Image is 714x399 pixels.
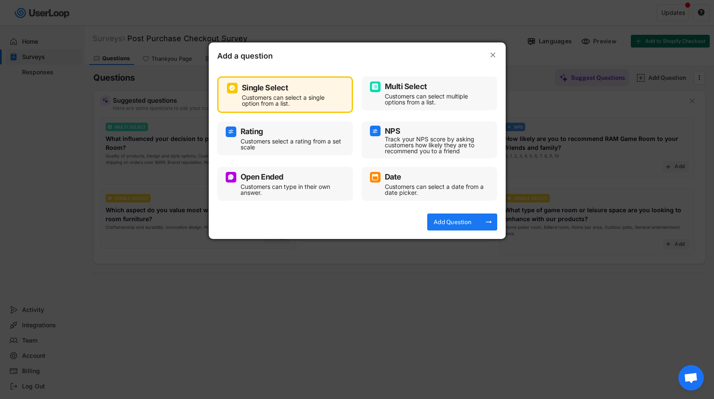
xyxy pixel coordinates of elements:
[227,128,234,135] img: AdjustIcon.svg
[372,128,378,135] img: AdjustIcon.svg
[489,51,497,59] button: 
[372,174,378,180] img: CalendarMajor.svg
[490,51,496,59] text: 
[229,84,235,91] img: CircleTickMinorWhite.svg
[385,83,427,90] div: Multi Select
[227,174,234,180] img: ConversationMinor.svg
[385,173,401,181] div: Date
[678,365,704,391] div: Open chat
[484,218,493,226] button: arrow_right_alt
[241,184,342,196] div: Customers can type in their own answer.
[241,128,263,135] div: Rating
[385,136,487,154] div: Track your NPS score by asking customers how likely they are to recommend you to a friend
[241,138,342,150] div: Customers select a rating from a set scale
[372,83,378,90] img: ListMajor.svg
[385,127,400,135] div: NPS
[242,95,341,107] div: Customers can select a single option from a list.
[242,84,288,92] div: Single Select
[241,173,283,181] div: Open Ended
[385,93,487,105] div: Customers can select multiple options from a list.
[431,218,474,226] div: Add Question
[385,184,487,196] div: Customers can select a date from a date picker.
[217,51,302,64] div: Add a question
